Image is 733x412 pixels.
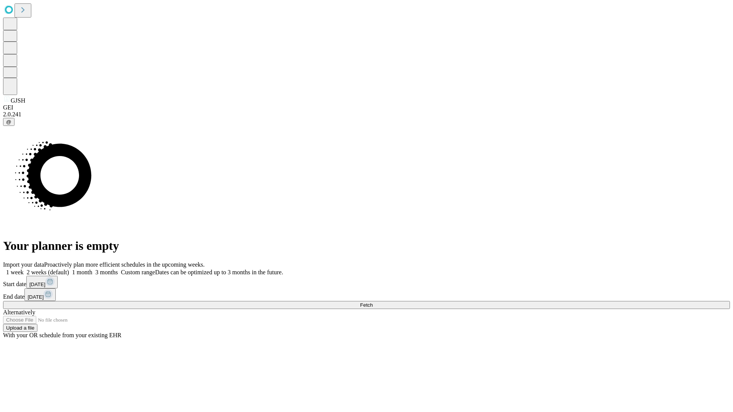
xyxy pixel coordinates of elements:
div: Start date [3,276,730,288]
span: 1 month [72,269,92,275]
button: [DATE] [24,288,56,301]
button: Upload a file [3,324,37,332]
span: Proactively plan more efficient schedules in the upcoming weeks. [44,261,205,268]
span: [DATE] [27,294,44,300]
span: 1 week [6,269,24,275]
div: GEI [3,104,730,111]
span: GJSH [11,97,25,104]
span: With your OR schedule from your existing EHR [3,332,121,338]
span: [DATE] [29,282,45,287]
div: 2.0.241 [3,111,730,118]
span: Import your data [3,261,44,268]
div: End date [3,288,730,301]
span: 2 weeks (default) [27,269,69,275]
h1: Your planner is empty [3,239,730,253]
span: 3 months [95,269,118,275]
button: @ [3,118,15,126]
span: Dates can be optimized up to 3 months in the future. [155,269,283,275]
button: Fetch [3,301,730,309]
span: Fetch [360,302,373,308]
span: @ [6,119,11,125]
span: Custom range [121,269,155,275]
span: Alternatively [3,309,35,315]
button: [DATE] [26,276,58,288]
